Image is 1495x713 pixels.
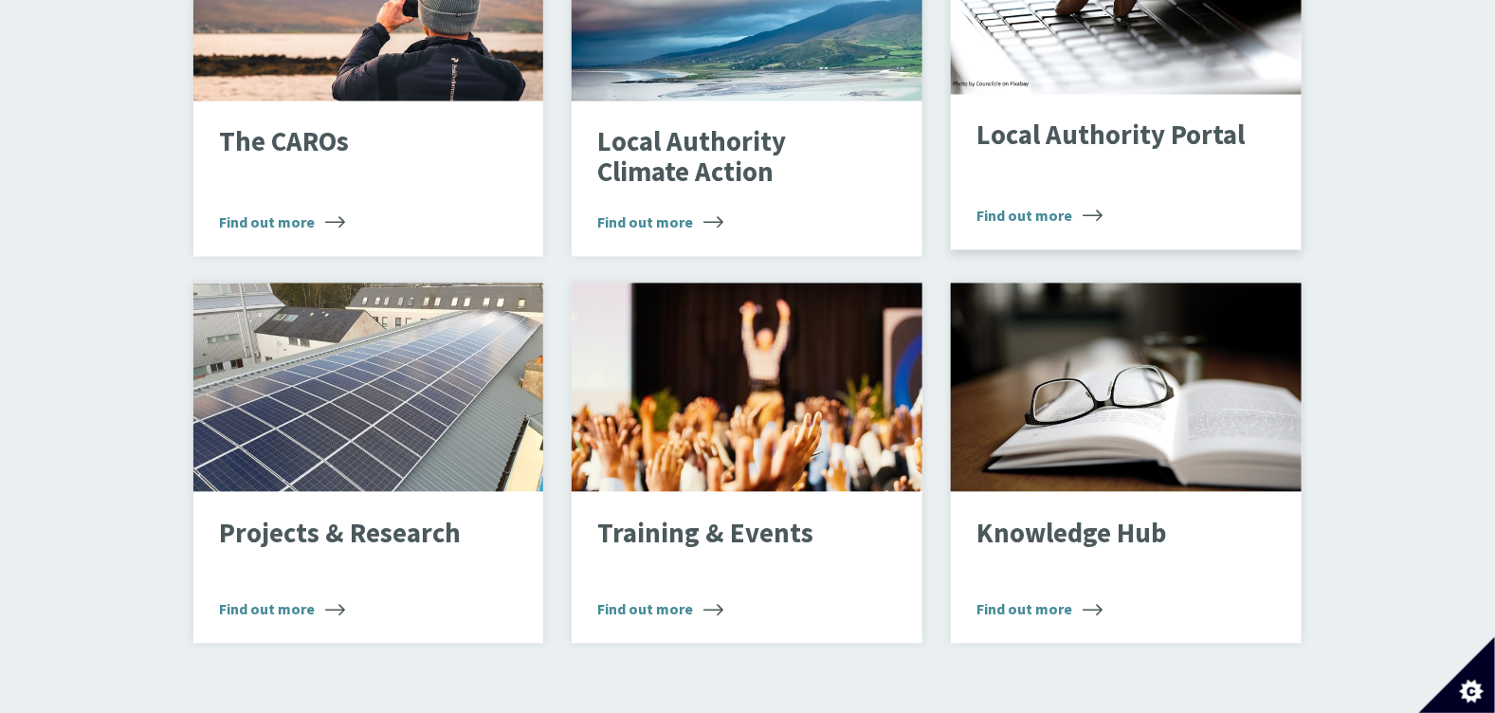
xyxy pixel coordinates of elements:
p: Knowledge Hub [977,520,1247,550]
p: Training & Events [598,520,867,550]
span: Find out more [219,598,345,621]
a: Training & Events Find out more [572,283,922,644]
a: Projects & Research Find out more [193,283,544,644]
span: Find out more [598,598,724,621]
span: Find out more [977,598,1103,621]
span: Find out more [598,211,724,234]
p: Local Authority Portal [977,121,1247,152]
p: Projects & Research [219,520,488,550]
span: Find out more [219,211,345,234]
a: Knowledge Hub Find out more [951,283,1302,644]
button: Set cookie preferences [1419,637,1495,713]
p: The CAROs [219,128,488,158]
span: Find out more [977,205,1103,228]
p: Local Authority Climate Action [598,128,867,188]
